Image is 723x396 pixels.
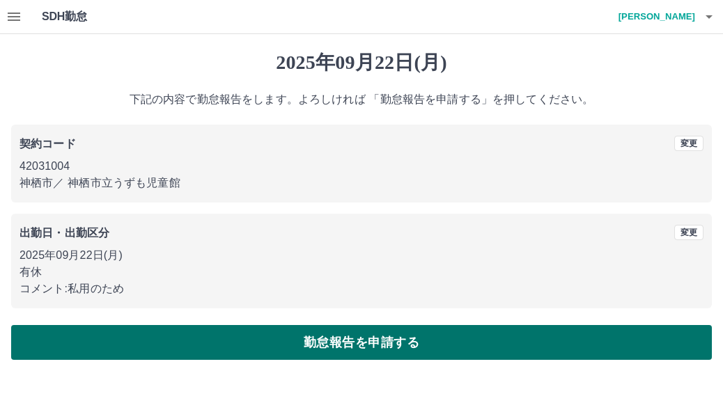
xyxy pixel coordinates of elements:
[20,175,703,191] p: 神栖市 ／ 神栖市立うずも児童館
[20,247,703,264] p: 2025年09月22日(月)
[20,280,703,297] p: コメント: 私用のため
[20,227,109,239] b: 出勤日・出勤区分
[20,158,703,175] p: 42031004
[11,51,712,74] h1: 2025年09月22日(月)
[674,225,703,240] button: 変更
[674,136,703,151] button: 変更
[20,264,703,280] p: 有休
[11,91,712,108] p: 下記の内容で勤怠報告をします。よろしければ 「勤怠報告を申請する」を押してください。
[20,138,76,150] b: 契約コード
[11,325,712,360] button: 勤怠報告を申請する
